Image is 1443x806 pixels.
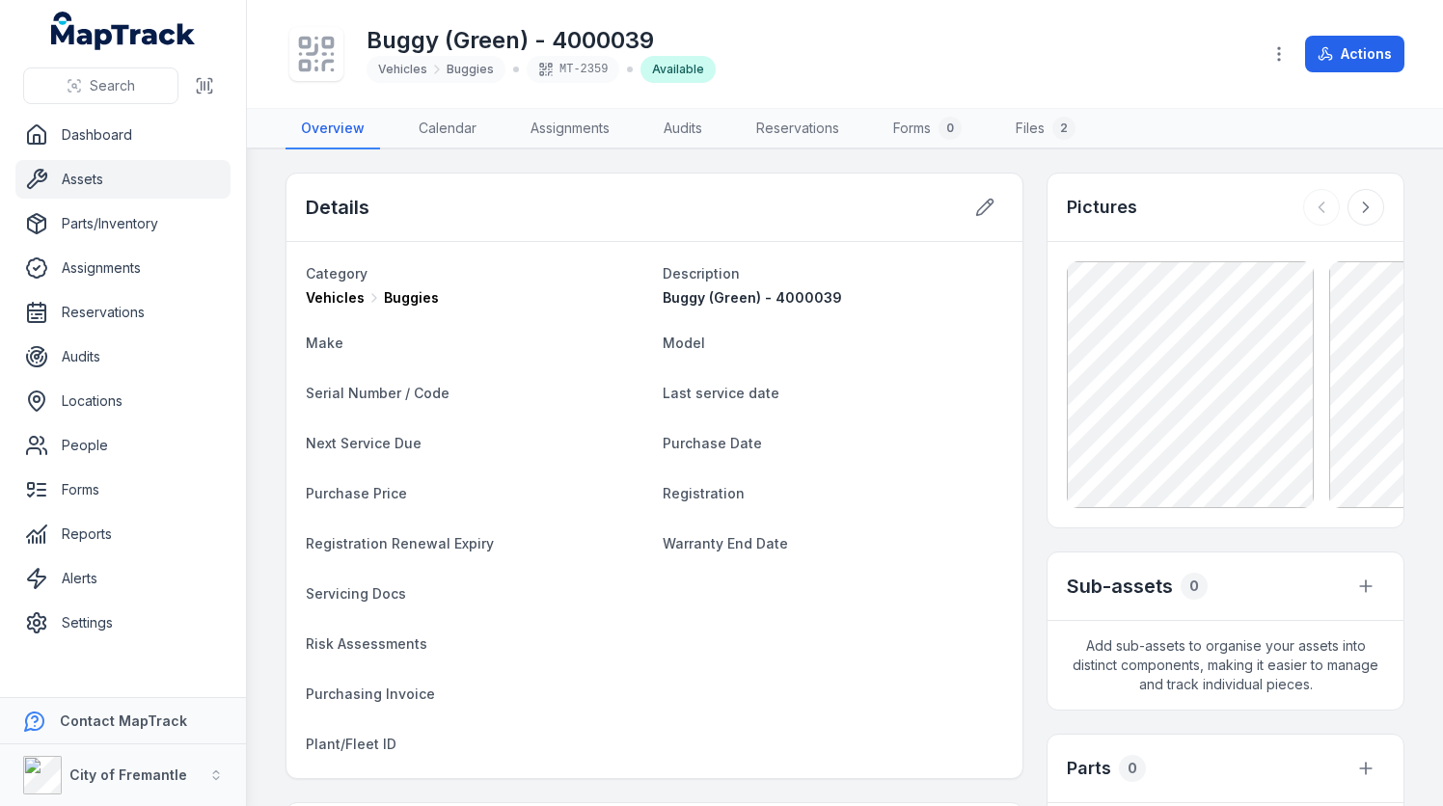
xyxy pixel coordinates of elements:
[663,335,705,351] span: Model
[648,109,718,149] a: Audits
[306,265,368,282] span: Category
[306,385,449,401] span: Serial Number / Code
[878,109,977,149] a: Forms0
[15,249,231,287] a: Assignments
[15,426,231,465] a: People
[15,337,231,376] a: Audits
[1052,117,1075,140] div: 2
[1305,36,1404,72] button: Actions
[15,204,231,243] a: Parts/Inventory
[51,12,196,50] a: MapTrack
[306,288,365,308] span: Vehicles
[15,116,231,154] a: Dashboard
[286,109,380,149] a: Overview
[306,585,406,602] span: Servicing Docs
[663,485,745,501] span: Registration
[1067,194,1137,221] h3: Pictures
[527,56,619,83] div: MT-2359
[384,288,439,308] span: Buggies
[15,160,231,199] a: Assets
[663,289,842,306] span: Buggy (Green) - 4000039
[15,604,231,642] a: Settings
[1181,573,1208,600] div: 0
[663,435,762,451] span: Purchase Date
[663,535,788,551] span: Warranty End Date
[1067,755,1111,782] h3: Parts
[378,62,427,77] span: Vehicles
[515,109,625,149] a: Assignments
[306,635,427,652] span: Risk Assessments
[90,76,135,95] span: Search
[306,335,343,351] span: Make
[367,25,716,56] h1: Buggy (Green) - 4000039
[1048,621,1403,710] span: Add sub-assets to organise your assets into distinct components, making it easier to manage and t...
[306,194,369,221] h2: Details
[939,117,962,140] div: 0
[306,736,396,752] span: Plant/Fleet ID
[15,559,231,598] a: Alerts
[741,109,855,149] a: Reservations
[306,535,494,551] span: Registration Renewal Expiry
[306,485,407,501] span: Purchase Price
[640,56,716,83] div: Available
[60,712,187,729] strong: Contact MapTrack
[447,62,494,77] span: Buggies
[1119,755,1146,782] div: 0
[15,293,231,332] a: Reservations
[23,67,178,104] button: Search
[1000,109,1091,149] a: Files2
[663,265,740,282] span: Description
[15,515,231,553] a: Reports
[15,470,231,509] a: Forms
[1067,573,1173,600] h2: Sub-assets
[306,685,435,702] span: Purchasing Invoice
[663,385,779,401] span: Last service date
[15,382,231,420] a: Locations
[69,766,187,783] strong: City of Fremantle
[306,435,422,451] span: Next Service Due
[403,109,492,149] a: Calendar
